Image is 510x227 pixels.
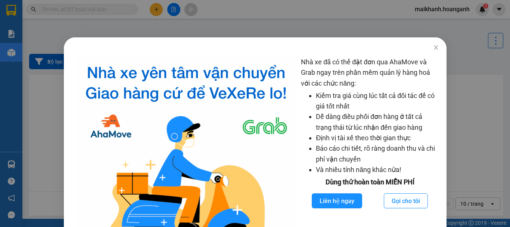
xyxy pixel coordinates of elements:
li: Báo cáo chi tiết, rõ ràng doanh thu và chi phí vận chuyển [316,143,439,165]
div: Dùng thử hoàn toàn MIỄN PHÍ [301,177,439,187]
button: Close [425,37,446,58]
li: Kiểm tra giá cùng lúc tất cả đối tác để có giá tốt nhất [316,91,439,112]
li: Và nhiều tính năng khác nữa! [316,165,439,175]
button: Liên hệ ngay [312,193,362,208]
button: Gọi cho tôi [384,193,428,208]
span: Liên hệ ngay [320,196,354,206]
li: Định vị tài xế theo thời gian thực [316,133,439,143]
span: Gọi cho tôi [392,196,420,206]
li: Dễ dàng điều phối đơn hàng ở tất cả trạng thái từ lúc nhận đến giao hàng [316,111,439,133]
span: close [433,45,439,50]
